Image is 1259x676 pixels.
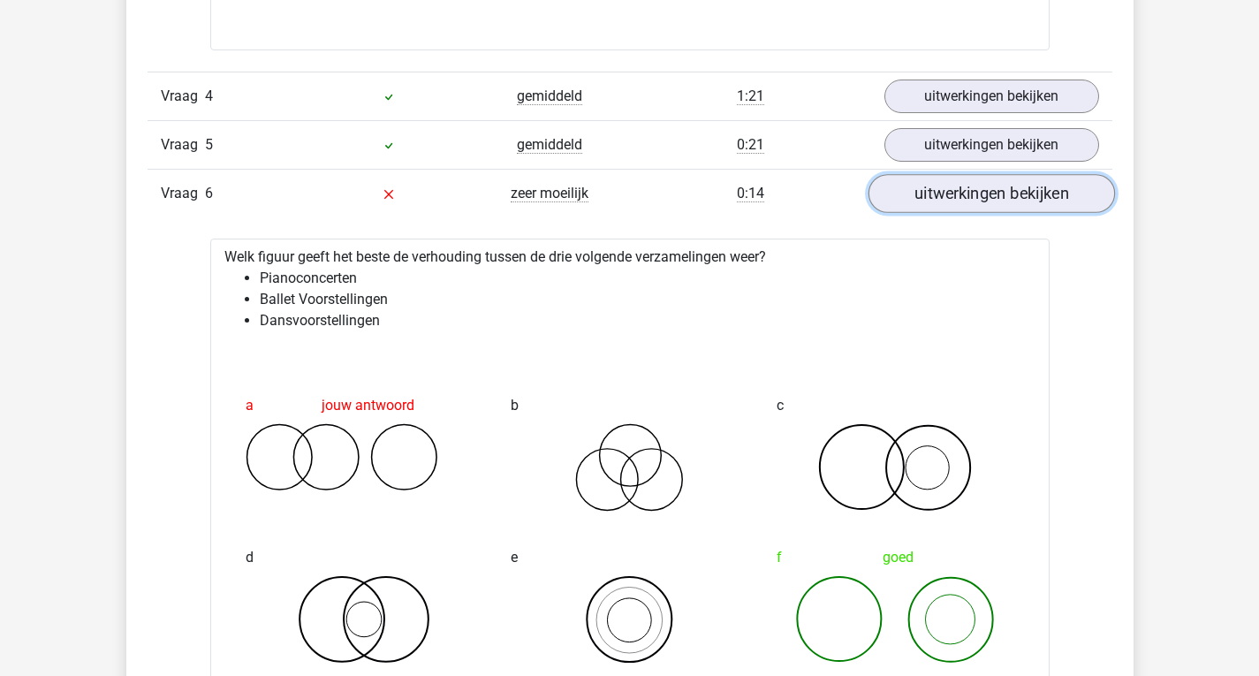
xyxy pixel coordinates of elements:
[884,128,1099,162] a: uitwerkingen bekijken
[884,80,1099,113] a: uitwerkingen bekijken
[511,185,588,202] span: zeer moeilijk
[161,134,205,156] span: Vraag
[246,540,254,575] span: d
[737,136,764,154] span: 0:21
[868,174,1114,213] a: uitwerkingen bekijken
[517,87,582,105] span: gemiddeld
[205,185,213,201] span: 6
[511,388,519,423] span: b
[205,87,213,104] span: 4
[161,183,205,204] span: Vraag
[205,136,213,153] span: 5
[517,136,582,154] span: gemiddeld
[246,388,254,423] span: a
[246,388,483,423] div: jouw antwoord
[777,540,1014,575] div: goed
[737,185,764,202] span: 0:14
[161,86,205,107] span: Vraag
[737,87,764,105] span: 1:21
[511,540,518,575] span: e
[260,310,1035,331] li: Dansvoorstellingen
[777,540,782,575] span: f
[777,388,784,423] span: c
[260,289,1035,310] li: Ballet Voorstellingen
[260,268,1035,289] li: Pianoconcerten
